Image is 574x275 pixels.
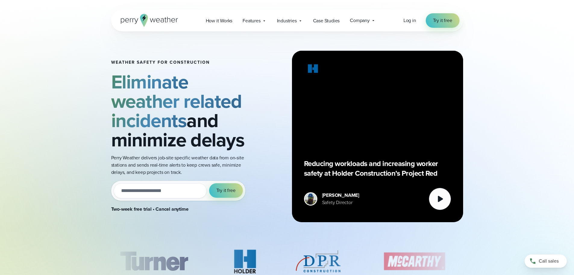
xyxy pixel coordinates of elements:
img: Holder.svg [304,63,322,77]
span: Industries [277,17,297,24]
button: Try it free [209,183,243,198]
a: Log in [403,17,416,24]
a: Call sales [525,254,567,268]
span: How it Works [206,17,233,24]
img: Merco Chantres Headshot [305,193,316,205]
span: Try it free [433,17,452,24]
h1: Weather safety for Construction [111,60,252,65]
div: [PERSON_NAME] [322,192,359,199]
span: Call sales [539,257,559,265]
a: Case Studies [308,14,345,27]
a: How it Works [201,14,238,27]
span: Features [243,17,260,24]
p: Reducing workloads and increasing worker safety at Holder Construction’s Project Red [304,159,451,178]
strong: Eliminate weather related incidents [111,68,242,135]
div: Safety Director [322,199,359,206]
a: Try it free [426,13,460,28]
span: Company [350,17,370,24]
h2: and minimize delays [111,72,252,149]
span: Case Studies [313,17,340,24]
p: Perry Weather delivers job-site specific weather data from on-site stations and sends real-time a... [111,154,252,176]
span: Try it free [216,187,236,194]
strong: Two-week free trial • Cancel anytime [111,206,189,213]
